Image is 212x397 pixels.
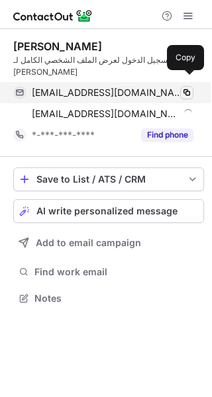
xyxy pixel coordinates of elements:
[13,289,204,308] button: Notes
[141,128,193,142] button: Reveal Button
[13,8,93,24] img: ContactOut v5.3.10
[13,199,204,223] button: AI write personalized message
[34,292,199,304] span: Notes
[13,167,204,191] button: save-profile-one-click
[36,174,181,185] div: Save to List / ATS / CRM
[34,266,199,278] span: Find work email
[13,231,204,255] button: Add to email campaign
[32,108,179,120] span: [EMAIL_ADDRESS][DOMAIN_NAME]
[36,238,141,248] span: Add to email campaign
[32,87,184,99] span: [EMAIL_ADDRESS][DOMAIN_NAME]
[13,263,204,281] button: Find work email
[13,54,204,78] div: تسجيل الدخول لعرض الملف الشخصي الكامل لـ [PERSON_NAME]
[13,40,102,53] div: [PERSON_NAME]
[36,206,178,216] span: AI write personalized message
